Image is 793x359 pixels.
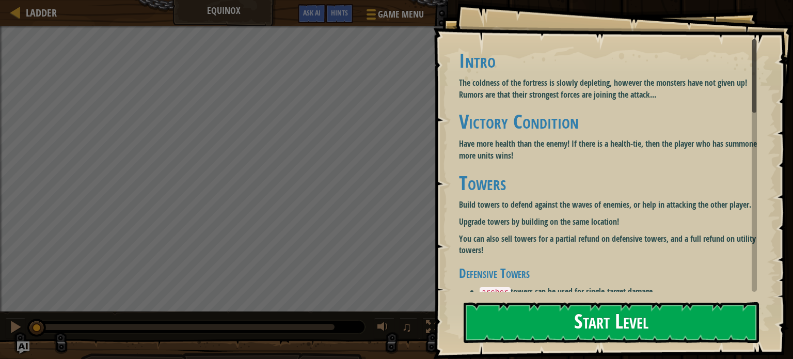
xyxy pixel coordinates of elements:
[21,6,57,20] a: Ladder
[480,287,511,298] code: archer
[298,4,326,23] button: Ask AI
[459,50,765,71] h1: Intro
[402,319,412,335] span: ♫
[459,199,765,211] p: Build towers to defend against the waves of enemies, or help in attacking the other player.
[26,6,57,20] span: Ladder
[331,8,348,18] span: Hints
[17,341,29,354] button: Ask AI
[459,216,765,228] p: Upgrade towers by building on the same location!
[374,318,394,339] button: Adjust volume
[400,318,417,339] button: ♫
[459,111,765,132] h1: Victory Condition
[459,138,765,162] p: Have more health than the enemy! If there is a health-tie, then the player who has summoned more ...
[459,77,765,101] p: The coldness of the fortress is slowly depleting, however the monsters have not given up! Rumors ...
[464,302,759,343] button: Start Level
[303,8,321,18] span: Ask AI
[459,267,765,280] h3: Defensive Towers
[5,318,26,339] button: Ctrl + P: Pause
[480,286,765,298] li: towers can be used for single-target damage
[358,4,430,28] button: Game Menu
[378,8,424,21] span: Game Menu
[459,172,765,194] h1: Towers
[422,318,443,339] button: Toggle fullscreen
[459,233,765,257] p: You can also sell towers for a partial refund on defensive towers, and a full refund on utility t...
